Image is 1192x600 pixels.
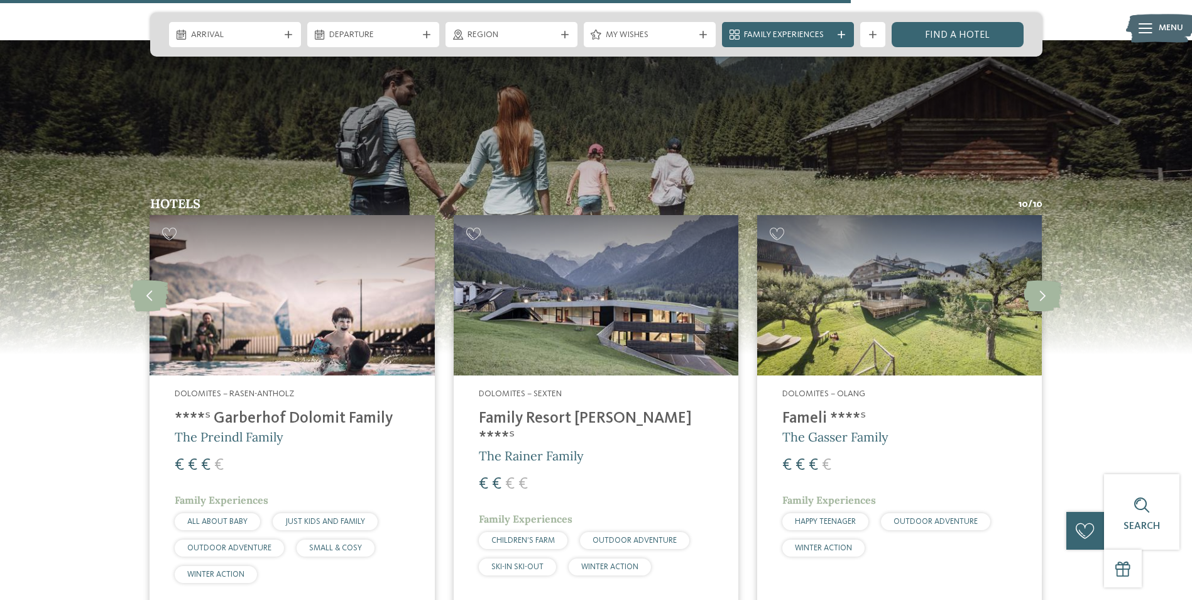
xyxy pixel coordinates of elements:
[187,518,248,526] span: ALL ABOUT BABY
[309,544,362,552] span: SMALL & COSY
[468,29,555,42] span: Region
[329,29,417,42] span: Departure
[175,494,268,506] span: Family Experiences
[744,29,832,42] span: Family Experiences
[518,476,528,492] span: €
[175,409,409,428] h4: ****ˢ Garberhof Dolomit Family
[593,536,677,545] span: OUTDOOR ADVENTURE
[782,429,889,445] span: The Gasser Family
[795,518,856,526] span: HAPPY TEENAGER
[187,544,271,552] span: OUTDOOR ADVENTURE
[796,457,805,474] span: €
[1032,197,1042,211] span: 10
[822,457,831,474] span: €
[782,389,865,398] span: Dolomites – Olang
[492,476,501,492] span: €
[479,448,584,464] span: The Rainer Family
[479,389,562,398] span: Dolomites – Sexten
[479,476,488,492] span: €
[491,536,555,545] span: CHILDREN’S FARM
[175,429,283,445] span: The Preindl Family
[175,457,184,474] span: €
[795,544,852,552] span: WINTER ACTION
[782,494,876,506] span: Family Experiences
[175,389,294,398] span: Dolomites – Rasen-Antholz
[214,457,224,474] span: €
[1028,197,1032,211] span: /
[187,570,244,579] span: WINTER ACTION
[606,29,694,42] span: My wishes
[757,215,1042,375] img: Family hotels in the Dolomites: Holidays in the realm of the Pale Mountains
[581,563,638,571] span: WINTER ACTION
[201,457,211,474] span: €
[1018,197,1028,211] span: 10
[285,518,365,526] span: JUST KIDS AND FAMILY
[505,476,515,492] span: €
[782,457,792,474] span: €
[892,22,1024,47] a: Find a hotel
[454,215,738,375] img: Family Resort Rainer ****ˢ
[188,457,197,474] span: €
[1124,521,1160,531] span: Search
[191,29,279,42] span: Arrival
[150,215,434,375] img: Family hotels in the Dolomites: Holidays in the realm of the Pale Mountains
[894,518,978,526] span: OUTDOOR ADVENTURE
[150,196,200,211] span: Hotels
[479,409,713,447] h4: Family Resort [PERSON_NAME] ****ˢ
[809,457,818,474] span: €
[479,513,572,525] span: Family Experiences
[491,563,544,571] span: SKI-IN SKI-OUT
